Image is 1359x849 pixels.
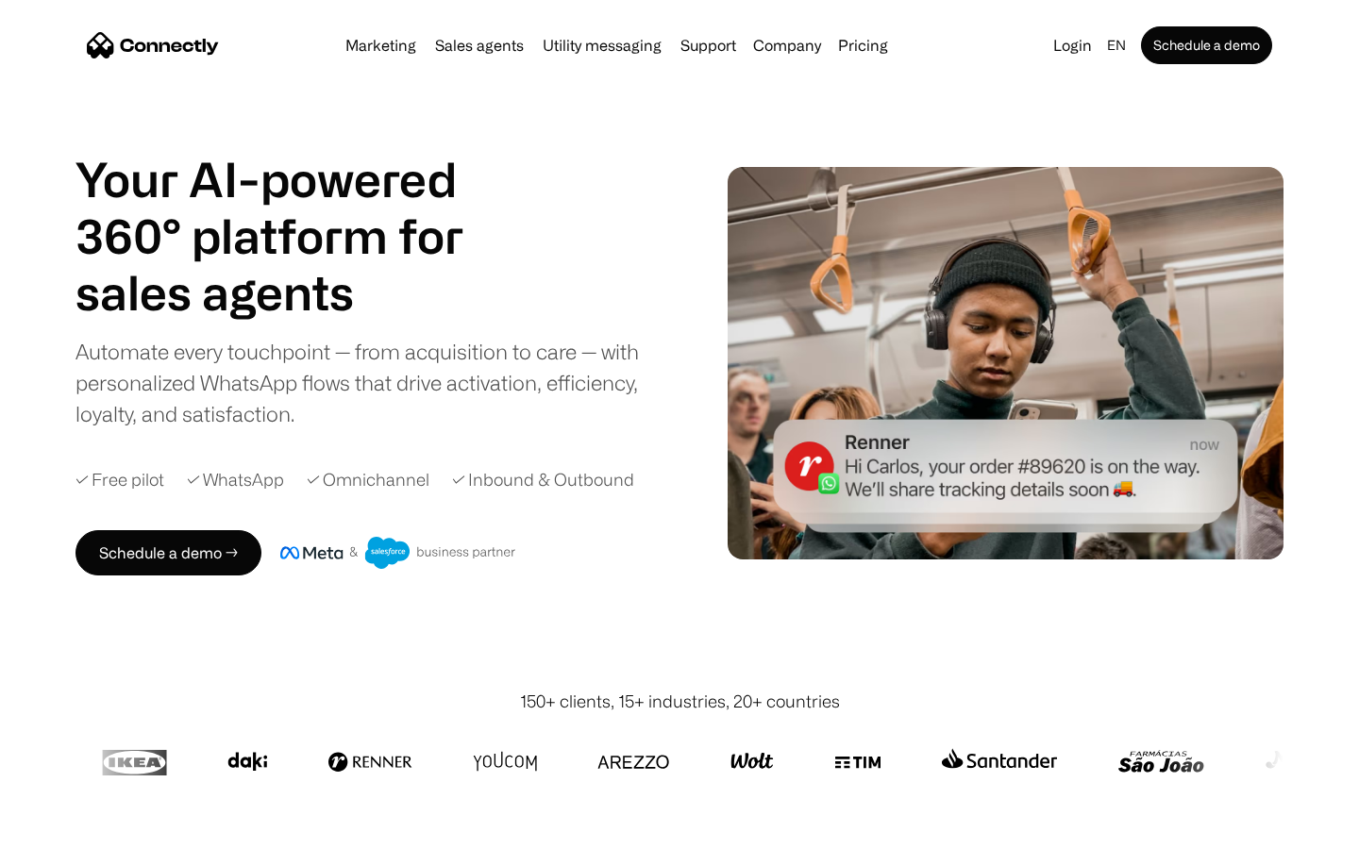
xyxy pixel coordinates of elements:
[75,336,670,429] div: Automate every touchpoint — from acquisition to care — with personalized WhatsApp flows that driv...
[75,264,510,321] div: 1 of 4
[75,264,510,321] div: carousel
[75,467,164,492] div: ✓ Free pilot
[338,38,424,53] a: Marketing
[535,38,669,53] a: Utility messaging
[1046,32,1099,58] a: Login
[75,151,510,264] h1: Your AI-powered 360° platform for
[19,814,113,842] aside: Language selected: English
[1099,32,1137,58] div: en
[187,467,284,492] div: ✓ WhatsApp
[87,31,219,59] a: home
[280,537,516,569] img: Meta and Salesforce business partner badge.
[307,467,429,492] div: ✓ Omnichannel
[1107,32,1126,58] div: en
[452,467,634,492] div: ✓ Inbound & Outbound
[753,32,821,58] div: Company
[747,32,827,58] div: Company
[38,816,113,842] ul: Language list
[75,264,510,321] h1: sales agents
[830,38,896,53] a: Pricing
[75,530,261,575] a: Schedule a demo →
[520,689,840,714] div: 150+ clients, 15+ industries, 20+ countries
[428,38,531,53] a: Sales agents
[1141,26,1272,64] a: Schedule a demo
[673,38,744,53] a: Support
